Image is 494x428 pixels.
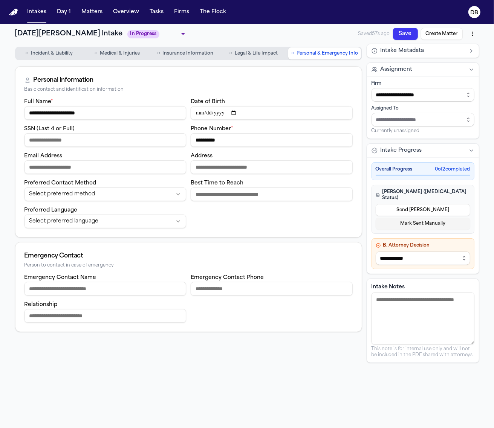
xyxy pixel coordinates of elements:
button: Matters [78,5,106,19]
input: Date of birth [191,106,353,120]
input: Assign to staff member [372,113,474,126]
label: Intake Notes [372,283,474,291]
span: Assignment [381,66,413,73]
span: ○ [291,50,294,57]
button: Intake Metadata [367,44,479,58]
button: Send [PERSON_NAME] [376,204,470,216]
input: Emergency contact name [24,282,187,295]
span: Incident & Liability [31,50,73,56]
div: Personal Information [34,76,93,85]
input: Select firm [372,88,474,102]
button: Go to Insurance Information [152,47,219,59]
button: Go to Legal & Life Impact [220,47,287,59]
span: Legal & Life Impact [235,50,278,56]
input: Email address [24,160,187,174]
label: Preferred Language [24,207,78,213]
label: Phone Number [191,126,233,132]
input: Full name [24,106,187,120]
button: Save [393,28,418,40]
span: Intake Metadata [381,47,424,55]
label: Best Time to Reach [191,180,243,186]
span: Medical & Injuries [100,50,140,56]
button: Assignment [367,63,479,76]
div: Emergency Contact [24,251,353,260]
div: Basic contact and identification information [24,87,353,93]
input: Emergency contact relationship [24,309,187,323]
input: Phone number [191,133,353,147]
h1: [DATE][PERSON_NAME] Intake [15,29,123,39]
label: Relationship [24,302,58,308]
button: The Flock [197,5,229,19]
button: Mark Sent Manually [376,218,470,230]
span: ○ [157,50,160,57]
label: Emergency Contact Phone [191,275,264,280]
h4: [PERSON_NAME] ([MEDICAL_DATA] Status) [376,189,470,201]
button: Go to Incident & Liability [16,47,83,59]
span: 0 of 2 completed [435,166,470,172]
button: Intake Progress [367,144,479,157]
span: Insurance Information [162,50,213,56]
button: More actions [466,27,479,41]
div: Firm [372,81,474,87]
span: Overall Progress [376,166,413,172]
span: ○ [25,50,28,57]
p: This note is for internal use only and will not be included in the PDF shared with attorneys. [372,346,474,358]
label: SSN (Last 4 or Full) [24,126,75,132]
label: Emergency Contact Name [24,275,96,280]
button: Day 1 [54,5,74,19]
label: Email Address [24,153,63,159]
div: Update intake status [127,29,188,39]
button: Overview [110,5,142,19]
input: SSN [24,133,187,147]
span: ○ [229,50,232,57]
span: Personal & Emergency Info [297,50,358,56]
a: Home [9,9,18,16]
input: Address [191,160,353,174]
span: In Progress [127,30,160,38]
button: Go to Medical & Injuries [84,47,150,59]
button: Intakes [24,5,49,19]
label: Address [191,153,213,159]
input: Emergency contact phone [191,282,353,295]
span: Saved 57s ago [358,31,390,37]
div: Person to contact in case of emergency [24,263,353,268]
h4: B. Attorney Decision [376,242,470,248]
img: Finch Logo [9,9,18,16]
button: Tasks [147,5,167,19]
textarea: Intake notes [372,292,474,344]
span: Currently unassigned [372,128,420,134]
button: Go to Personal & Emergency Info [288,47,361,59]
input: Best time to reach [191,187,353,201]
label: Preferred Contact Method [24,180,96,186]
label: Full Name [24,99,54,105]
button: Create Matter [421,28,463,40]
div: Assigned To [372,105,474,111]
span: ○ [95,50,98,57]
span: Intake Progress [381,147,422,154]
button: Firms [171,5,192,19]
label: Date of Birth [191,99,225,105]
